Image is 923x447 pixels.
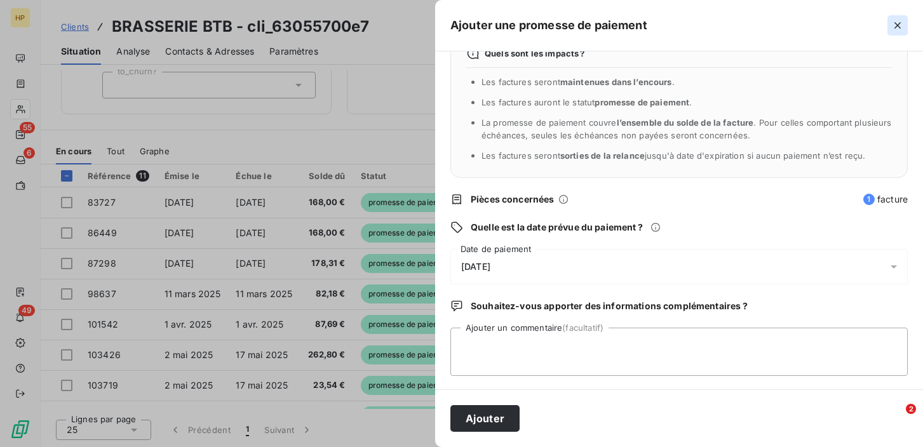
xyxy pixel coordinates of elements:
[880,404,910,434] iframe: Intercom live chat
[471,221,643,234] span: Quelle est la date prévue du paiement ?
[471,300,748,312] span: Souhaitez-vous apporter des informations complémentaires ?
[595,97,689,107] span: promesse de paiement
[482,150,865,161] span: Les factures seront jusqu'à date d'expiration si aucun paiement n’est reçu.
[461,262,490,272] span: [DATE]
[906,404,916,414] span: 2
[482,117,892,140] span: La promesse de paiement couvre . Pour celles comportant plusieurs échéances, seules les échéances...
[482,97,692,107] span: Les factures auront le statut .
[450,405,520,432] button: Ajouter
[617,117,754,128] span: l’ensemble du solde de la facture
[450,17,647,34] h5: Ajouter une promesse de paiement
[863,193,908,206] span: facture
[485,48,585,58] span: Quels sont les impacts ?
[863,194,875,205] span: 1
[471,193,555,206] span: Pièces concernées
[482,77,675,87] span: Les factures seront .
[560,77,672,87] span: maintenues dans l’encours
[560,150,645,161] span: sorties de la relance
